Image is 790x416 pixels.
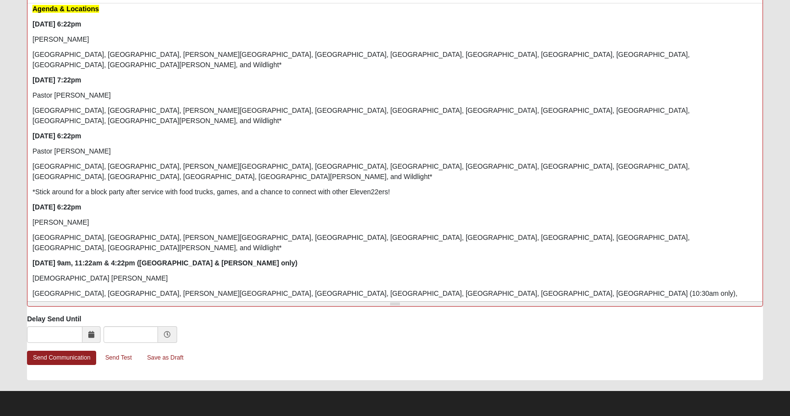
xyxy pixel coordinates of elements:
[32,161,758,182] p: [GEOGRAPHIC_DATA], [GEOGRAPHIC_DATA], [PERSON_NAME][GEOGRAPHIC_DATA], [GEOGRAPHIC_DATA], [GEOGRAP...
[32,132,81,140] b: [DATE] 6:22pm
[32,90,758,101] p: Pastor [PERSON_NAME]
[32,288,758,309] p: [GEOGRAPHIC_DATA], [GEOGRAPHIC_DATA], [PERSON_NAME][GEOGRAPHIC_DATA], [GEOGRAPHIC_DATA], [GEOGRAP...
[32,217,758,228] p: [PERSON_NAME]
[32,187,758,197] p: *Stick around for a block party after service with food trucks, games, and a chance to connect wi...
[32,76,81,84] b: [DATE] 7:22pm
[32,105,758,126] p: [GEOGRAPHIC_DATA], [GEOGRAPHIC_DATA], [PERSON_NAME][GEOGRAPHIC_DATA], [GEOGRAPHIC_DATA], [GEOGRAP...
[141,350,190,365] a: Save as Draft
[27,314,81,324] label: Delay Send Until
[27,351,96,365] a: Send Communication
[32,259,297,267] b: [DATE] 9am, 11:22am & 4:22pm ([GEOGRAPHIC_DATA] & [PERSON_NAME] only)
[32,233,758,253] p: [GEOGRAPHIC_DATA], [GEOGRAPHIC_DATA], [PERSON_NAME][GEOGRAPHIC_DATA], [GEOGRAPHIC_DATA], [GEOGRAP...
[27,302,763,306] div: Resize
[99,350,138,365] a: Send Test
[32,146,758,156] p: Pastor [PERSON_NAME]
[32,50,758,70] p: [GEOGRAPHIC_DATA], [GEOGRAPHIC_DATA], [PERSON_NAME][GEOGRAPHIC_DATA], [GEOGRAPHIC_DATA], [GEOGRAP...
[32,5,99,13] font: Agenda & Locations
[32,203,81,211] b: [DATE] 6:22pm
[32,34,758,45] p: [PERSON_NAME]
[32,273,758,284] p: [DEMOGRAPHIC_DATA] [PERSON_NAME]
[32,20,81,28] b: [DATE] 6:22pm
